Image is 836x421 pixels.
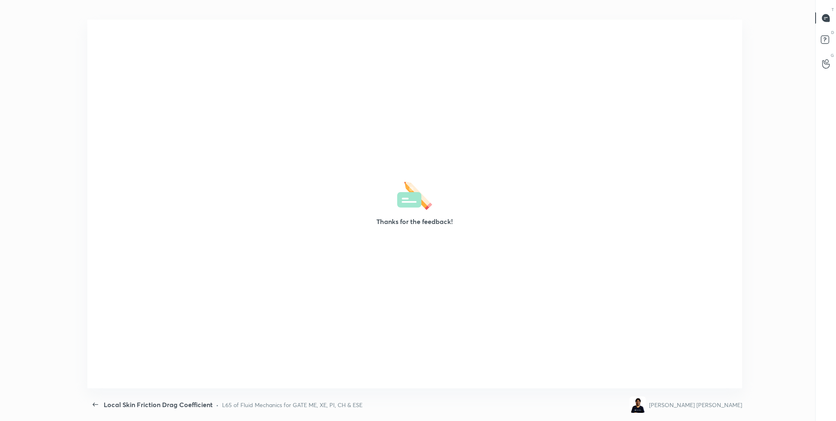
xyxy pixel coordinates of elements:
h3: Thanks for the feedback! [376,217,453,226]
div: Local Skin Friction Drag Coefficient [104,400,213,410]
div: • [216,401,219,409]
p: T [832,7,834,13]
p: G [831,52,834,58]
p: D [831,29,834,36]
div: L65 of Fluid Mechanics for GATE ME, XE, PI, CH & ESE [222,401,362,409]
img: 4fd87480550947d38124d68eb52e3964.jpg [629,396,646,413]
div: [PERSON_NAME] [PERSON_NAME] [649,401,742,409]
img: feedbackThanks.36dea665.svg [397,179,432,210]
